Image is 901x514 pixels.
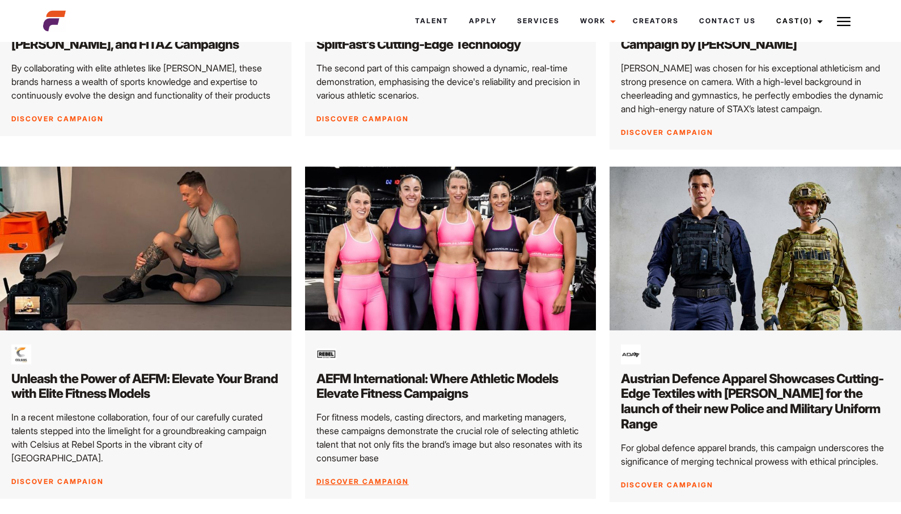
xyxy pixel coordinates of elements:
img: id4vZ3Dyxl [11,345,31,364]
h2: AEFM International: Where Athletic Models Elevate Fitness Campaigns [316,371,585,402]
p: In a recent milestone collaboration, four of our carefully curated talents stepped into the limel... [11,410,280,465]
h2: Unleash the Power of AEFM: Elevate Your Brand with Elite Fitness Models [11,371,280,402]
a: Discover Campaign [316,114,409,123]
img: Untitled 10 [610,167,901,330]
img: ada@3x [621,345,641,364]
a: Discover Campaign [11,477,104,486]
a: Creators [623,6,689,36]
a: Discover Campaign [621,128,713,137]
p: The second part of this campaign showed a dynamic, real-time demonstration, emphasising the devic... [316,61,585,102]
a: Discover Campaign [621,481,713,489]
img: images 6 [316,345,336,364]
img: 1 15 [298,162,603,334]
a: Contact Us [689,6,766,36]
span: (0) [800,16,813,25]
p: By collaborating with elite athletes like [PERSON_NAME], these brands harness a wealth of sports ... [11,61,280,102]
a: Discover Campaign [316,477,409,486]
img: Burger icon [837,15,851,28]
p: [PERSON_NAME] was chosen for his exceptional athleticism and strong presence on camera. With a hi... [621,61,890,116]
a: Talent [405,6,459,36]
a: Services [507,6,570,36]
img: cropped-aefm-brand-fav-22-square.png [43,10,66,32]
h2: Austrian Defence Apparel Showcases Cutting-Edge Textiles with [PERSON_NAME] for the launch of the... [621,371,890,432]
a: Cast(0) [766,6,830,36]
a: Work [570,6,623,36]
p: For fitness models, casting directors, and marketing managers, these campaigns demonstrate the cr... [316,410,585,465]
a: Discover Campaign [11,114,104,123]
p: For global defence apparel brands, this campaign underscores the significance of merging technica... [621,441,890,468]
a: Apply [459,6,507,36]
